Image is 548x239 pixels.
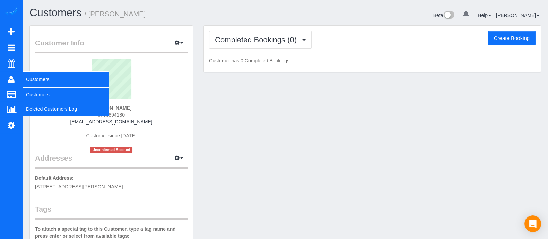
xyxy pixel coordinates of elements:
a: Beta [433,12,455,18]
button: Completed Bookings (0) [209,31,312,49]
ul: Customers [23,87,109,116]
small: / [PERSON_NAME] [85,10,146,18]
a: [EMAIL_ADDRESS][DOMAIN_NAME] [70,119,152,125]
a: Deleted Customers Log [23,102,109,116]
a: Help [478,12,491,18]
strong: [PERSON_NAME] [91,105,131,111]
img: New interface [443,11,454,20]
label: Default Address: [35,174,74,181]
span: Completed Bookings (0) [215,35,300,44]
img: Automaid Logo [4,7,18,17]
span: Customers [23,71,109,87]
span: Unconfirmed Account [90,147,132,153]
a: Customers [23,88,109,102]
button: Create Booking [488,31,536,45]
span: 6786894180 [98,112,125,118]
a: [PERSON_NAME] [496,12,539,18]
legend: Customer Info [35,38,188,53]
span: Customer since [DATE] [86,133,136,138]
a: Customers [29,7,81,19]
span: [STREET_ADDRESS][PERSON_NAME] [35,184,123,189]
p: Customer has 0 Completed Bookings [209,57,536,64]
legend: Tags [35,204,188,220]
div: Open Intercom Messenger [524,215,541,232]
